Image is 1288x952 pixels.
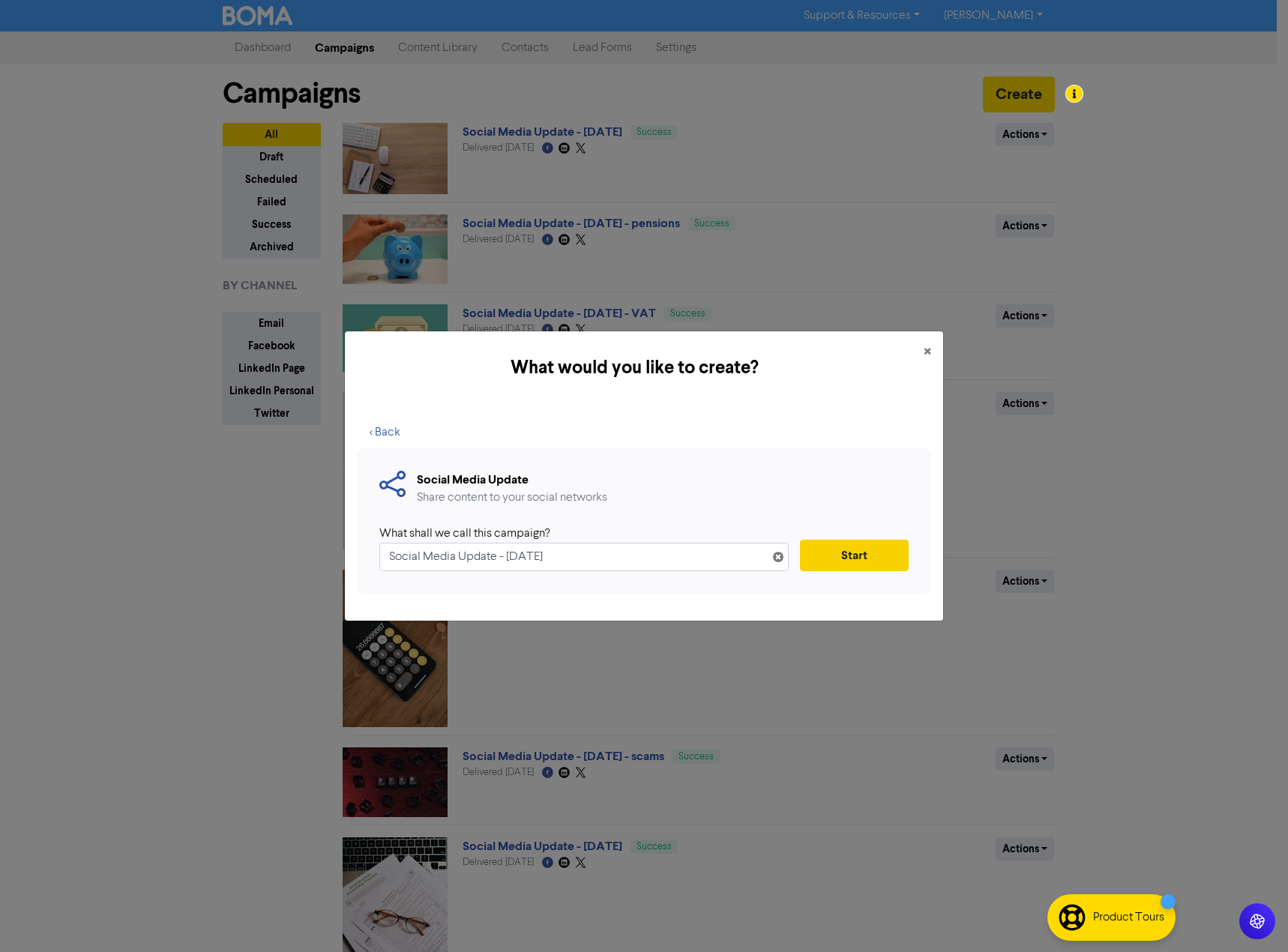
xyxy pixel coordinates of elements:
[417,489,607,507] div: Share content to your social networks
[1213,880,1288,952] iframe: Chat Widget
[800,540,909,571] button: Start
[357,417,413,448] button: < Back
[912,331,943,373] button: Close
[379,525,777,543] div: What shall we call this campaign?
[924,341,931,364] span: ×
[357,355,912,382] h5: What would you like to create?
[417,471,607,489] div: Social Media Update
